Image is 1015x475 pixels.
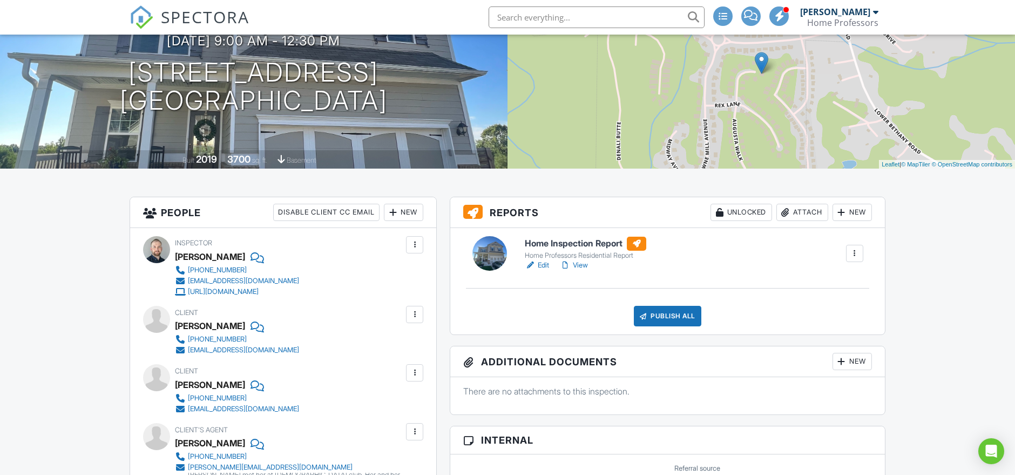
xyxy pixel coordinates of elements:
img: The Best Home Inspection Software - Spectora [130,5,153,29]
div: New [833,204,872,221]
div: [PHONE_NUMBER] [188,335,247,344]
span: sq. ft. [253,156,268,164]
div: [PERSON_NAME] [800,6,870,17]
h3: [DATE] 9:00 am - 12:30 pm [167,34,341,48]
h3: People [130,197,436,228]
div: [PERSON_NAME] [175,318,245,334]
div: Open Intercom Messenger [978,438,1004,464]
h1: [STREET_ADDRESS] [GEOGRAPHIC_DATA] [120,58,388,116]
div: [PHONE_NUMBER] [188,266,247,275]
a: © MapTiler [901,161,930,168]
div: Home Professors [807,17,878,28]
div: New [833,353,872,370]
div: [EMAIL_ADDRESS][DOMAIN_NAME] [188,277,299,285]
span: Client [175,309,198,317]
a: [PHONE_NUMBER] [175,334,299,345]
a: © OpenStreetMap contributors [932,161,1012,168]
h3: Internal [450,426,885,454]
a: [EMAIL_ADDRESS][DOMAIN_NAME] [175,404,299,414]
div: Disable Client CC Email [273,204,380,221]
div: Publish All [634,306,701,326]
a: [PHONE_NUMBER] [175,265,299,276]
div: Unlocked [710,204,772,221]
a: Edit [525,260,549,271]
a: [PHONE_NUMBER] [175,451,403,462]
label: Referral source [674,464,720,473]
div: [PHONE_NUMBER] [188,452,247,461]
span: basement [287,156,316,164]
h6: Home Inspection Report [525,237,646,251]
div: [PHONE_NUMBER] [188,394,247,403]
a: [EMAIL_ADDRESS][DOMAIN_NAME] [175,345,299,356]
div: [EMAIL_ADDRESS][DOMAIN_NAME] [188,346,299,354]
a: Leaflet [882,161,899,168]
a: [PHONE_NUMBER] [175,393,299,404]
div: 3700 [228,153,251,165]
div: [PERSON_NAME] [175,377,245,393]
h3: Reports [450,197,885,228]
div: New [384,204,423,221]
input: Search everything... [489,6,705,28]
div: Home Professors Residential Report [525,251,646,260]
span: Client's Agent [175,426,228,434]
div: Attach [776,204,828,221]
h3: Additional Documents [450,346,885,377]
div: [URL][DOMAIN_NAME] [188,287,259,296]
span: Client [175,367,198,375]
div: [PERSON_NAME][EMAIL_ADDRESS][DOMAIN_NAME] [188,463,353,472]
a: Home Inspection Report Home Professors Residential Report [525,237,646,260]
a: View [560,260,588,271]
div: [EMAIL_ADDRESS][DOMAIN_NAME] [188,405,299,413]
a: [EMAIL_ADDRESS][DOMAIN_NAME] [175,276,299,286]
span: SPECTORA [161,5,249,28]
a: [PERSON_NAME][EMAIL_ADDRESS][DOMAIN_NAME] [175,462,403,473]
div: | [879,160,1015,169]
a: [PERSON_NAME] [175,435,245,451]
span: Built [183,156,195,164]
div: 2019 [197,153,218,165]
a: [URL][DOMAIN_NAME] [175,286,299,297]
div: [PERSON_NAME] [175,249,245,265]
a: SPECTORA [130,15,249,37]
span: Inspector [175,239,212,247]
p: There are no attachments to this inspection. [463,385,872,397]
